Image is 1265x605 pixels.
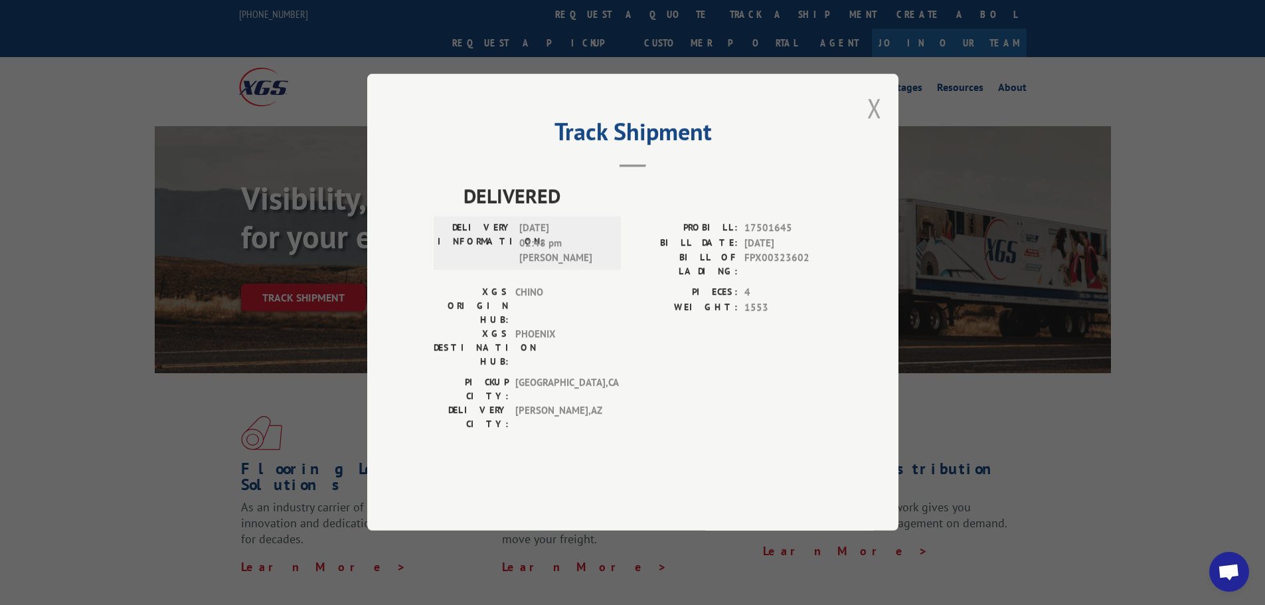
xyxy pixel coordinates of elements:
[744,236,832,251] span: [DATE]
[633,236,738,251] label: BILL DATE:
[434,286,509,327] label: XGS ORIGIN HUB:
[633,300,738,315] label: WEIGHT:
[438,221,513,266] label: DELIVERY INFORMATION:
[464,181,832,211] span: DELIVERED
[633,221,738,236] label: PROBILL:
[1209,552,1249,592] div: Open chat
[519,221,609,266] span: [DATE] 02:48 pm [PERSON_NAME]
[515,404,605,432] span: [PERSON_NAME] , AZ
[744,251,832,279] span: FPX00323602
[744,286,832,301] span: 4
[744,221,832,236] span: 17501645
[434,376,509,404] label: PICKUP CITY:
[515,327,605,369] span: PHOENIX
[434,122,832,147] h2: Track Shipment
[434,327,509,369] label: XGS DESTINATION HUB:
[744,300,832,315] span: 1553
[867,90,882,126] button: Close modal
[515,376,605,404] span: [GEOGRAPHIC_DATA] , CA
[633,286,738,301] label: PIECES:
[633,251,738,279] label: BILL OF LADING:
[434,404,509,432] label: DELIVERY CITY:
[515,286,605,327] span: CHINO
